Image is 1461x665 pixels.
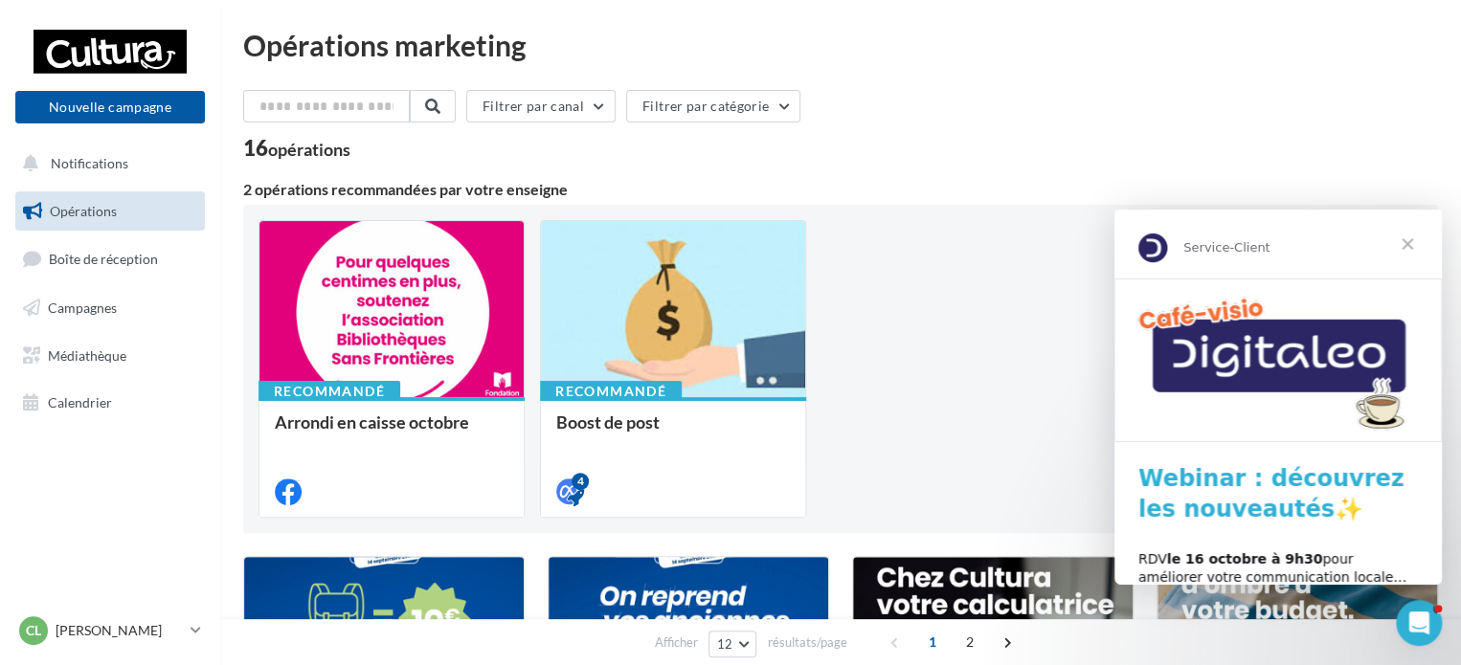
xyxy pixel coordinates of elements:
span: Médiathèque [48,346,126,363]
span: 12 [717,636,733,652]
div: Recommandé [540,381,682,402]
div: opérations [268,141,350,158]
a: Boîte de réception [11,238,209,279]
span: résultats/page [767,633,846,652]
a: Opérations [11,191,209,232]
b: le 16 octobre à 9h30 [53,342,209,357]
p: [PERSON_NAME] [56,621,183,640]
div: 4 [572,473,589,490]
span: Opérations [50,203,117,219]
button: Notifications [11,144,201,184]
button: Filtrer par canal [466,90,616,122]
div: RDV pour améliorer votre communication locale… et attirer plus de clients ! [24,341,303,397]
a: Calendrier [11,383,209,423]
span: 1 [917,627,948,657]
iframe: Intercom live chat [1396,600,1442,646]
button: Filtrer par catégorie [626,90,800,122]
span: Afficher [655,633,698,652]
span: 2 [955,627,985,657]
button: 12 [708,631,757,657]
a: Campagnes [11,288,209,328]
div: 16 [243,138,350,159]
button: Nouvelle campagne [15,91,205,123]
iframe: Intercom live chat message [1114,210,1442,585]
div: 2 opérations recommandées par votre enseigne [243,182,1438,197]
div: Boost de post [556,412,790,451]
span: Notifications [51,155,128,171]
div: Recommandé [258,381,400,402]
span: Boîte de réception [49,251,158,267]
a: Cl [PERSON_NAME] [15,612,205,649]
span: Calendrier [48,394,112,410]
span: Campagnes [48,299,117,316]
a: Médiathèque [11,336,209,376]
div: Opérations marketing [243,31,1438,59]
span: Cl [26,621,41,640]
div: Arrondi en caisse octobre [275,412,508,451]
